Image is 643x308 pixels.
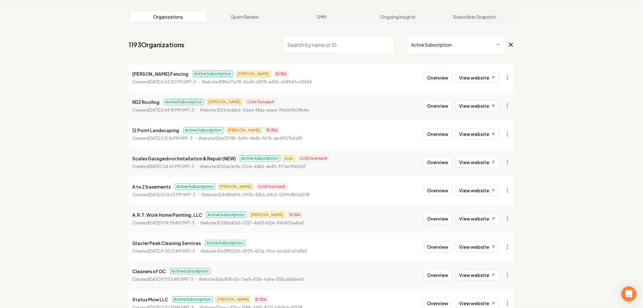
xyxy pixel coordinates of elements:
p: Created [133,79,196,85]
p: [PERSON_NAME] Fencing [133,70,189,78]
time: [DATE] 2:44:18 PM GMT-3 [149,108,194,112]
button: Overview [424,213,452,224]
span: Active Subscription [172,296,213,303]
a: View website [456,213,499,224]
a: View website [456,270,499,280]
p: Website ID e2810234-d939-423a-9fcc-6ccb2ce7a9b0 [201,248,307,254]
span: Cold Outreach [298,155,330,162]
span: BCBA [254,296,269,303]
time: [DATE] 9:30:51 AM GMT-3 [149,249,195,253]
p: Website ID 4c8fd4f5-095b-42b5-b8c2-069fc865d078 [201,192,310,198]
p: Website ID 8fe37e78-5bd0-4208-a436-d58943cd3434 [202,79,312,85]
a: View website [456,72,499,83]
span: Cold Outreach [245,99,277,105]
span: [PERSON_NAME] [236,71,272,77]
span: Active Subscription [206,212,247,218]
span: Active Subscription [205,240,246,246]
p: Website ID be317f81-3e56-4b4b-9b74-abd9107b5df9 [199,135,303,142]
time: [DATE] 9:11:53 AM GMT-3 [149,277,194,282]
time: [DATE] 12:14:53 PM GMT-3 [149,192,196,197]
p: Created [133,192,196,198]
button: Overview [424,72,452,83]
p: Created [133,164,194,170]
span: BCBA [265,127,280,133]
a: View website [456,185,499,196]
p: Created [133,276,194,283]
p: A to Z basements [133,183,171,190]
time: [DATE] 1:24:43 PM GMT-3 [149,164,194,169]
span: Active Subscription [193,71,233,77]
p: 12 Point Landscaping [133,126,180,134]
span: Active Subscription [164,99,204,105]
p: RDZ Roofing [133,98,160,106]
a: View website [456,129,499,139]
p: Created [133,135,193,142]
span: [PERSON_NAME] [249,212,285,218]
span: Active Subscription [183,127,224,133]
a: View website [456,100,499,111]
p: Created [133,220,195,226]
a: View website [456,157,499,168]
p: Created [133,107,194,113]
span: [PERSON_NAME] [207,99,243,105]
a: Subscriber Snapshot [436,12,513,22]
div: Open Intercom Messenger [621,286,637,302]
time: [DATE] 2:12:16 PM GMT-3 [149,136,193,141]
p: A.R.T. Work Home Painting, LLC [133,211,202,219]
a: Spam Review [207,12,283,22]
span: [PERSON_NAME] [215,296,251,303]
a: 1193Organizations [129,40,185,49]
p: Status Mow LLC [133,296,168,303]
input: Search by name or ID [283,36,395,54]
time: [DATE] 6:05:20 PM GMT-3 [149,80,196,84]
a: Ongoing Insights [360,12,436,22]
button: Overview [424,241,452,253]
button: Overview [424,157,452,168]
span: BCBA [288,212,303,218]
p: Glacier Peak Cleaning Services [133,239,201,247]
a: Organizations [130,12,207,22]
a: View website [456,241,499,252]
p: Cleaners of OC [133,267,166,275]
button: Overview [424,185,452,196]
a: SMM [283,12,360,22]
span: Active Subscription [175,183,215,190]
p: Website ID 35bb42a5-2327-4d0f-b124-614d105a4baf [200,220,304,226]
button: Overview [424,100,452,112]
button: Overview [424,269,452,281]
span: [PERSON_NAME] [226,127,262,133]
p: Website ID 23cbdab6-5dad-48aa-adad-1960b9008b4e [200,107,309,113]
p: Created [133,248,195,254]
span: BCBA [274,71,289,77]
span: Cold Outreach [256,183,288,190]
span: Avan [283,155,296,162]
button: Overview [424,128,452,140]
p: Website ID 00ac1b9e-53c6-44bb-ab49-977acf94b267 [200,164,306,170]
p: Scales Garagedoor Installation & Repair (NEW) [133,155,236,162]
p: Website ID 4c836c01-7ae5-4136-9a6e-312bc686be1d [199,276,304,283]
time: [DATE] 11:19:39 AM GMT-3 [149,221,195,225]
span: Active Subscription [240,155,280,162]
span: Active Subscription [170,268,211,274]
span: [PERSON_NAME] [218,183,254,190]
